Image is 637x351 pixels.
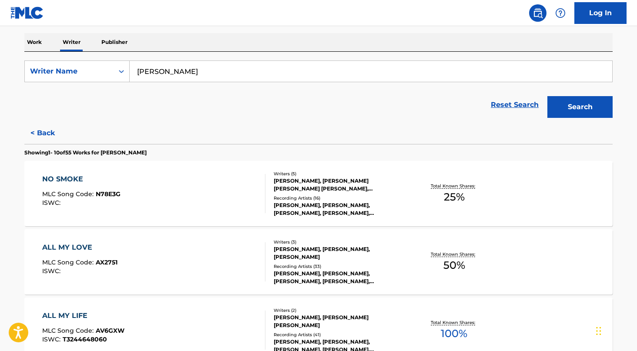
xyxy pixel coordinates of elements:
a: Public Search [529,4,546,22]
span: T3244648060 [63,335,107,343]
div: NO SMOKE [42,174,121,184]
div: ALL MY LOVE [42,242,117,253]
a: ALL MY LOVEMLC Song Code:AX2751ISWC:Writers (3)[PERSON_NAME], [PERSON_NAME], [PERSON_NAME]Recordi... [24,229,613,294]
p: Total Known Shares: [431,319,477,326]
div: Writers ( 3 ) [274,239,405,245]
span: MLC Song Code : [42,327,96,334]
div: Writers ( 5 ) [274,170,405,177]
div: Recording Artists ( 33 ) [274,263,405,270]
span: AX2751 [96,258,117,266]
div: [PERSON_NAME], [PERSON_NAME], [PERSON_NAME], [PERSON_NAME], [PERSON_NAME] SHIMMY [274,270,405,285]
a: Log In [574,2,627,24]
div: Writer Name [30,66,108,77]
button: < Back [24,122,77,144]
img: help [555,8,566,18]
div: Recording Artists ( 16 ) [274,195,405,201]
div: Recording Artists ( 41 ) [274,331,405,338]
span: 25 % [444,189,465,205]
span: MLC Song Code : [42,190,96,198]
img: search [533,8,543,18]
span: MLC Song Code : [42,258,96,266]
p: Total Known Shares: [431,251,477,257]
p: Writer [60,33,83,51]
div: Writers ( 2 ) [274,307,405,314]
div: ALL MY LIFE [42,311,124,321]
div: [PERSON_NAME], [PERSON_NAME] [PERSON_NAME] [PERSON_NAME], [PERSON_NAME] [PERSON_NAME] TYLEAR JR [... [274,177,405,193]
p: Total Known Shares: [431,183,477,189]
p: Publisher [99,33,130,51]
div: [PERSON_NAME], [PERSON_NAME], [PERSON_NAME] [274,245,405,261]
div: Help [552,4,569,22]
span: N78E3G [96,190,121,198]
div: [PERSON_NAME], [PERSON_NAME] [PERSON_NAME] [274,314,405,329]
div: [PERSON_NAME], [PERSON_NAME], [PERSON_NAME], [PERSON_NAME], [PERSON_NAME] SHIMMY [274,201,405,217]
a: NO SMOKEMLC Song Code:N78E3GISWC:Writers (5)[PERSON_NAME], [PERSON_NAME] [PERSON_NAME] [PERSON_NA... [24,161,613,226]
form: Search Form [24,60,613,122]
span: 100 % [441,326,467,341]
span: AV6GXW [96,327,124,334]
p: Showing 1 - 10 of 55 Works for [PERSON_NAME] [24,149,147,157]
span: ISWC : [42,199,63,207]
span: 50 % [443,257,465,273]
span: ISWC : [42,335,63,343]
span: ISWC : [42,267,63,275]
button: Search [547,96,613,118]
iframe: Chat Widget [593,309,637,351]
div: Drag [596,318,601,344]
p: Work [24,33,44,51]
img: MLC Logo [10,7,44,19]
a: Reset Search [486,95,543,114]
